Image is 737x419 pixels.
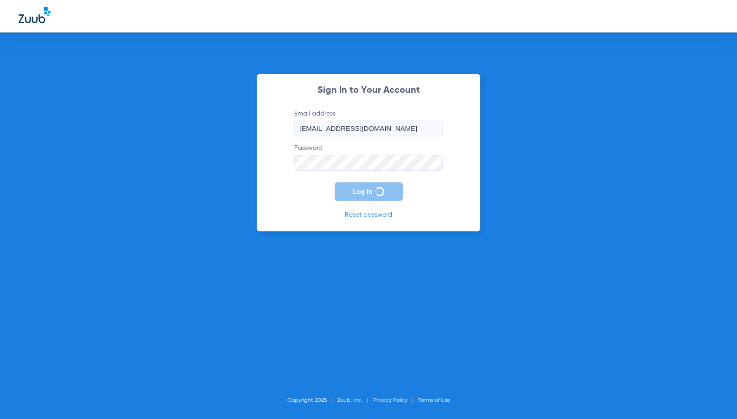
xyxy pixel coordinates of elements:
[294,121,443,136] input: Email address
[337,396,373,405] li: Zuub, Inc.
[345,212,392,218] a: Reset password
[691,374,737,419] iframe: Chat Widget
[373,398,407,403] a: Privacy Policy
[19,7,51,23] img: Zuub Logo
[335,182,403,201] button: Log In
[353,188,373,195] span: Log In
[287,396,337,405] li: Copyright 2025
[294,143,443,171] label: Password
[294,155,443,171] input: Password
[294,109,443,136] label: Email address
[418,398,450,403] a: Terms of Use
[280,86,457,95] h2: Sign In to Your Account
